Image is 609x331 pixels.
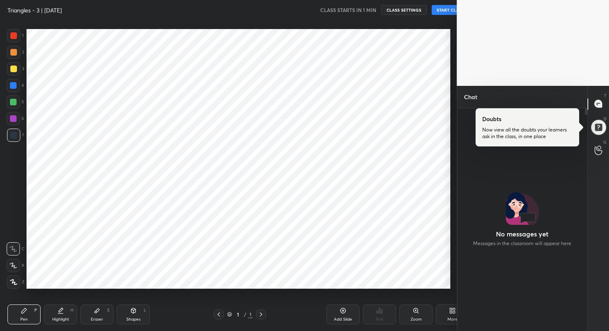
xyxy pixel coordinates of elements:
h5: CLASS STARTS IN 1 MIN [320,6,376,14]
div: Zoom [411,317,422,321]
button: START CLASS [432,5,469,15]
div: L [144,308,146,312]
div: 7 [7,129,24,142]
div: Highlight [52,317,69,321]
div: Z [7,275,24,289]
div: 1 [248,311,253,318]
div: X [7,259,24,272]
div: H [70,308,73,312]
div: / [244,312,246,317]
p: Chat [457,86,484,108]
div: 2 [7,46,24,59]
h4: Triangles - 3 | [DATE] [7,6,62,14]
div: E [107,308,110,312]
div: Add Slide [334,317,352,321]
div: 6 [7,112,24,125]
p: G [603,139,607,145]
div: P [34,308,37,312]
div: 1 [7,29,24,42]
div: More [447,317,458,321]
div: 1 [234,312,242,317]
div: 4 [7,79,24,92]
div: 5 [7,95,24,109]
div: Eraser [91,317,103,321]
p: T [604,92,607,99]
div: Pen [20,317,28,321]
p: D [604,116,607,122]
div: Shapes [126,317,140,321]
button: CLASS SETTINGS [381,5,427,15]
div: C [7,242,24,256]
div: 3 [7,62,24,75]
